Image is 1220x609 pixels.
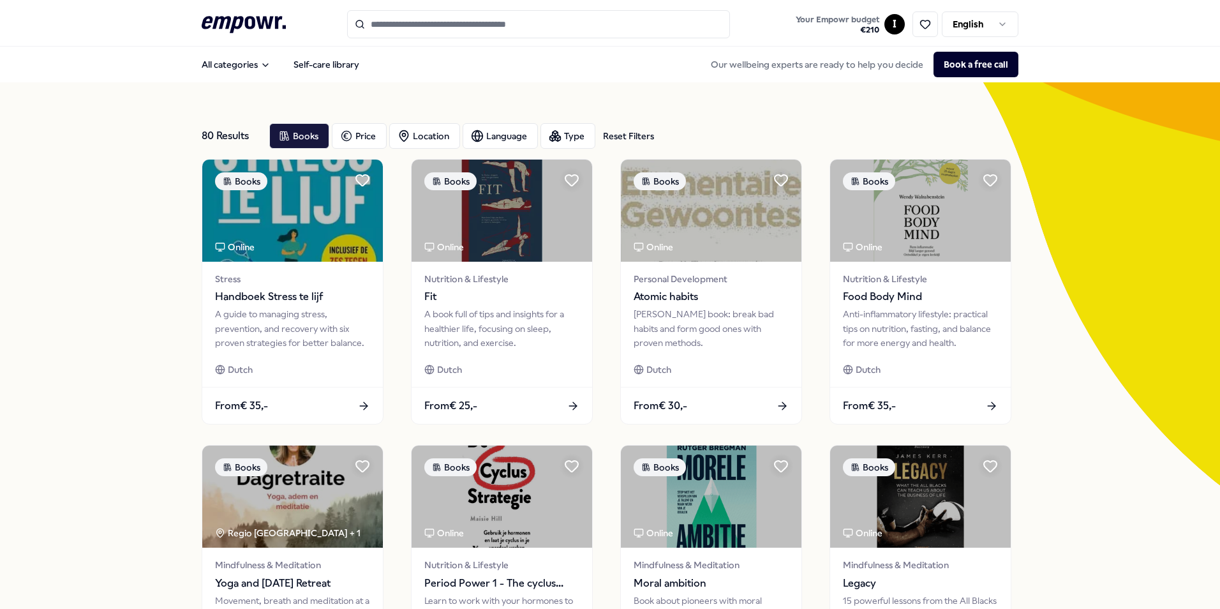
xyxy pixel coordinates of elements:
[215,526,361,540] div: Regio [GEOGRAPHIC_DATA] + 1
[829,159,1011,425] a: package imageBooksOnlineNutrition & LifestyleFood Body MindAnti-inflammatory lifestyle: practical...
[332,123,387,149] button: Price
[634,272,789,286] span: Personal Development
[621,446,801,548] img: package image
[202,123,259,149] div: 80 Results
[796,25,879,35] span: € 210
[424,575,579,592] span: Period Power 1 - The cyclus strategy
[215,172,267,190] div: Books
[843,289,998,305] span: Food Body Mind
[843,526,882,540] div: Online
[634,398,687,414] span: From € 30,-
[634,575,789,592] span: Moral ambition
[424,289,579,305] span: Fit
[843,398,896,414] span: From € 35,-
[634,558,789,572] span: Mindfulness & Meditation
[701,52,1018,77] div: Our wellbeing experts are ready to help you decide
[202,159,383,425] a: package imageBooksOnlineStressHandboek Stress te lijfA guide to managing stress, prevention, and ...
[843,575,998,592] span: Legacy
[634,172,686,190] div: Books
[603,129,654,143] div: Reset Filters
[412,160,592,262] img: package image
[843,307,998,350] div: Anti-inflammatory lifestyle: practical tips on nutrition, fasting, and balance for more energy an...
[283,52,369,77] a: Self-care library
[830,160,1011,262] img: package image
[424,558,579,572] span: Nutrition & Lifestyle
[540,123,595,149] button: Type
[634,289,789,305] span: Atomic habits
[389,123,460,149] button: Location
[202,160,383,262] img: package image
[791,11,884,38] a: Your Empowr budget€210
[843,558,998,572] span: Mindfulness & Meditation
[424,172,477,190] div: Books
[215,558,370,572] span: Mindfulness & Meditation
[269,123,329,149] button: Books
[796,15,879,25] span: Your Empowr budget
[424,526,464,540] div: Online
[202,446,383,548] img: package image
[646,363,671,377] span: Dutch
[215,398,268,414] span: From € 35,-
[843,272,998,286] span: Nutrition & Lifestyle
[215,240,255,254] div: Online
[620,159,802,425] a: package imageBooksOnlinePersonal DevelopmentAtomic habits[PERSON_NAME] book: break bad habits and...
[228,363,253,377] span: Dutch
[215,575,370,592] span: Yoga and [DATE] Retreat
[215,458,267,476] div: Books
[437,363,462,377] span: Dutch
[843,240,882,254] div: Online
[411,159,593,425] a: package imageBooksOnlineNutrition & LifestyleFitA book full of tips and insights for a healthier ...
[424,307,579,350] div: A book full of tips and insights for a healthier life, focusing on sleep, nutrition, and exercise.
[634,526,673,540] div: Online
[463,123,538,149] button: Language
[634,240,673,254] div: Online
[830,446,1011,548] img: package image
[424,240,464,254] div: Online
[843,458,895,476] div: Books
[621,160,801,262] img: package image
[412,446,592,548] img: package image
[884,14,905,34] button: I
[215,289,370,305] span: Handboek Stress te lijf
[793,12,882,38] button: Your Empowr budget€210
[424,272,579,286] span: Nutrition & Lifestyle
[843,172,895,190] div: Books
[856,363,881,377] span: Dutch
[634,458,686,476] div: Books
[215,307,370,350] div: A guide to managing stress, prevention, and recovery with six proven strategies for better balance.
[347,10,730,38] input: Search for products, categories or subcategories
[424,458,477,476] div: Books
[634,307,789,350] div: [PERSON_NAME] book: break bad habits and form good ones with proven methods.
[215,272,370,286] span: Stress
[424,398,477,414] span: From € 25,-
[934,52,1018,77] button: Book a free call
[191,52,281,77] button: All categories
[191,52,369,77] nav: Main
